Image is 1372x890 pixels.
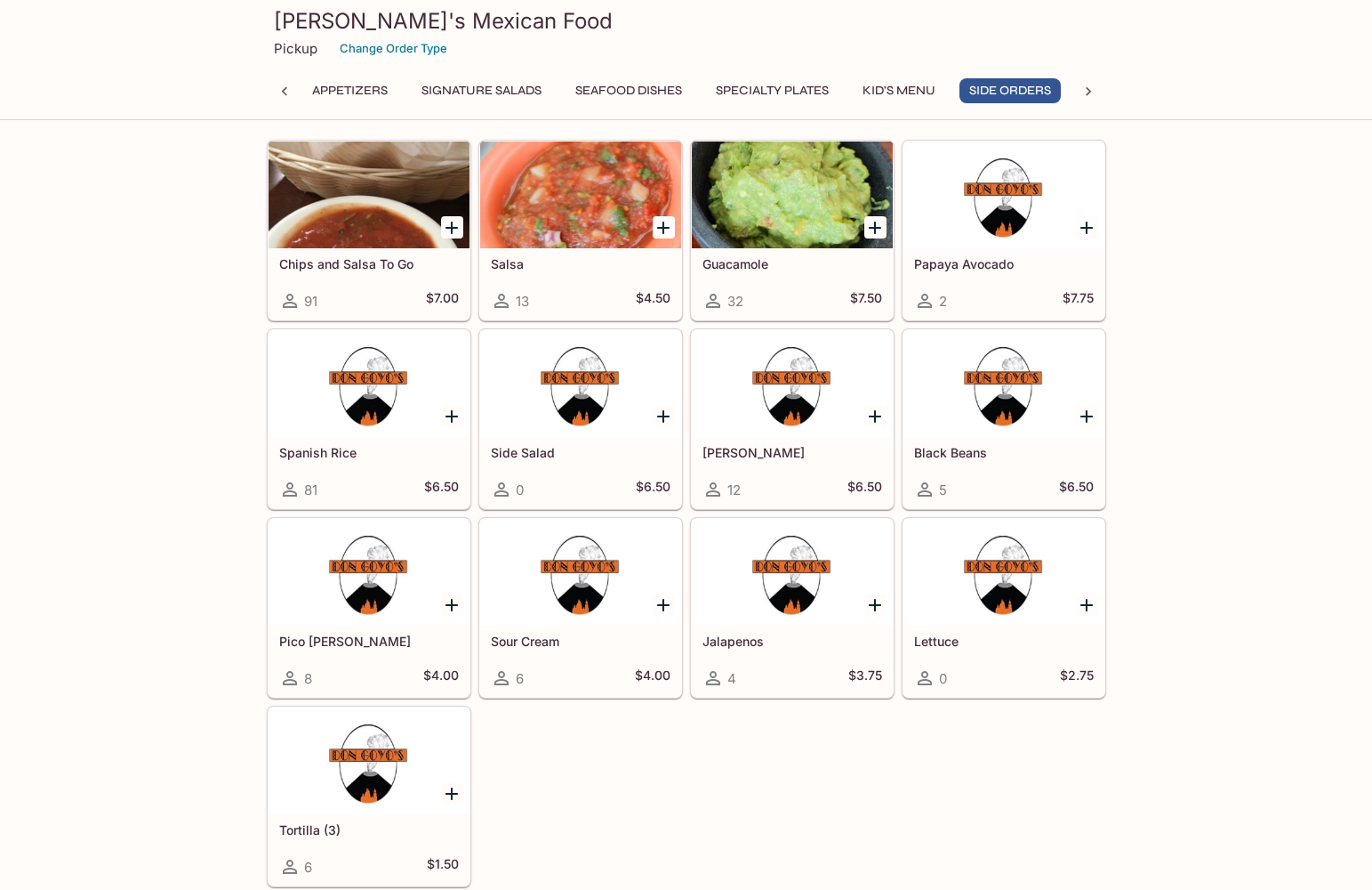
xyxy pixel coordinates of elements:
button: Add Guacamole [864,216,887,239]
h5: Lettuce [914,634,1094,649]
button: Signature Salads [412,78,551,103]
h5: Spanish Rice [279,445,459,460]
a: Jalapenos4$3.75 [691,518,894,698]
div: Salsa [480,142,681,248]
span: 8 [304,670,312,687]
button: Add Spanish Rice [441,405,463,427]
div: Jalapenos [692,519,893,626]
div: Sour Cream [480,519,681,626]
div: Lettuce [903,519,1104,626]
h5: Side Salad [491,445,670,460]
h5: $4.50 [636,290,670,311]
button: Add Black Beans [1076,405,1098,427]
span: 12 [727,481,741,498]
a: Lettuce0$2.75 [903,518,1105,698]
a: Chips and Salsa To Go91$7.00 [268,141,470,320]
button: Seafood Dishes [566,78,692,103]
span: 32 [727,293,743,310]
div: Refried Beans [692,330,893,437]
a: Papaya Avocado2$7.75 [903,141,1105,320]
h5: Pico [PERSON_NAME] [279,634,459,649]
h5: Black Beans [914,445,1094,460]
button: Specialty Plates [706,78,838,103]
h5: Chips and Salsa To Go [279,256,459,271]
div: Black Beans [903,330,1104,437]
h5: Salsa [491,256,670,271]
button: Side Orders [959,78,1061,103]
a: [PERSON_NAME]12$6.50 [691,329,894,509]
button: Change Order Type [332,35,455,62]
div: Tortilla (3) [269,708,469,814]
a: Side Salad0$6.50 [479,329,682,509]
a: Tortilla (3)6$1.50 [268,707,470,886]
a: Pico [PERSON_NAME]8$4.00 [268,518,470,698]
h5: $4.00 [423,667,459,689]
h5: $7.00 [426,290,459,311]
h5: $6.50 [424,479,459,500]
h5: [PERSON_NAME] [702,445,882,460]
button: Add Tortilla (3) [441,782,463,805]
button: Kid's Menu [853,78,945,103]
h5: $2.75 [1060,667,1094,689]
a: Salsa13$4.50 [479,141,682,320]
p: Pickup [274,40,317,57]
button: Appetizers [302,78,397,103]
h5: Tortilla (3) [279,822,459,837]
h5: $3.75 [848,667,882,689]
span: 4 [727,670,736,687]
h5: $4.00 [635,667,670,689]
h5: $6.50 [847,479,882,500]
span: 6 [516,670,524,687]
button: Add Chips and Salsa To Go [441,216,463,239]
h5: Guacamole [702,256,882,271]
a: Sour Cream6$4.00 [479,518,682,698]
a: Spanish Rice81$6.50 [268,329,470,509]
h5: $6.50 [636,479,670,500]
span: 13 [516,293,529,310]
span: 81 [304,481,317,498]
span: 5 [939,481,947,498]
button: Add Salsa [653,216,675,239]
button: Add Side Salad [653,405,675,427]
button: Add Refried Beans [864,405,887,427]
div: Pico de Gallo [269,519,469,626]
a: Black Beans5$6.50 [903,329,1105,509]
h5: $7.75 [1063,290,1094,311]
h5: Jalapenos [702,634,882,649]
div: Chips and Salsa To Go [269,142,469,248]
h5: Sour Cream [491,634,670,649]
div: Papaya Avocado [903,142,1104,248]
h5: Papaya Avocado [914,256,1094,271]
h3: [PERSON_NAME]'s Mexican Food [274,7,1099,35]
span: 91 [304,293,317,310]
button: Add Lettuce [1076,594,1098,616]
span: 0 [939,670,947,687]
span: 2 [939,293,947,310]
button: Add Papaya Avocado [1076,216,1098,239]
div: Spanish Rice [269,330,469,437]
button: Add Sour Cream [653,594,675,616]
h5: $6.50 [1059,479,1094,500]
div: Side Salad [480,330,681,437]
h5: $1.50 [427,856,459,878]
span: 6 [304,859,312,876]
h5: $7.50 [850,290,882,311]
button: Add Pico de Gallo [441,594,463,616]
div: Guacamole [692,142,893,248]
a: Guacamole32$7.50 [691,141,894,320]
span: 0 [516,481,524,498]
button: Add Jalapenos [864,594,887,616]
